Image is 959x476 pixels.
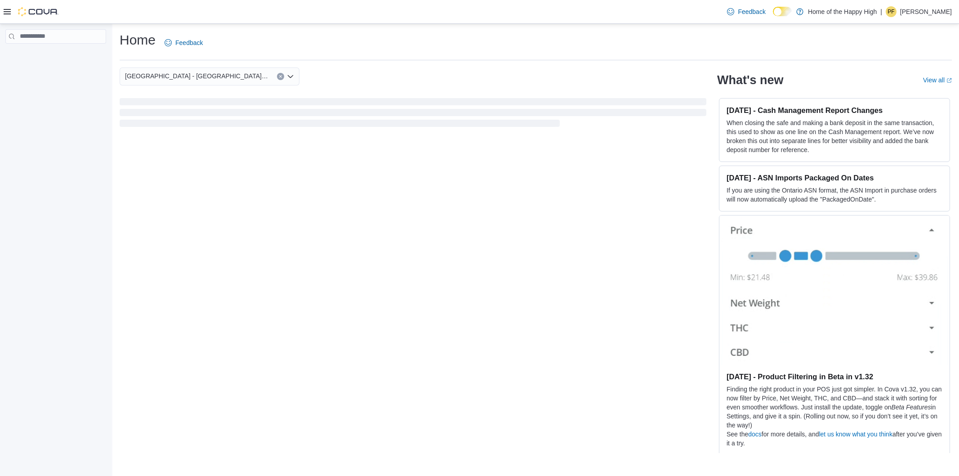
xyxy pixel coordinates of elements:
span: Feedback [175,38,203,47]
svg: External link [946,78,952,83]
p: [PERSON_NAME] [900,6,952,17]
a: docs [748,431,762,438]
em: Beta Features [892,404,931,411]
p: Home of the Happy High [808,6,877,17]
p: See the for more details, and after you’ve given it a try. [727,430,942,448]
a: View allExternal link [923,76,952,84]
a: let us know what you think [819,431,892,438]
h3: [DATE] - Product Filtering in Beta in v1.32 [727,372,942,381]
nav: Complex example [5,45,106,67]
span: Feedback [738,7,765,16]
span: [GEOGRAPHIC_DATA] - [GEOGRAPHIC_DATA] - Fire & Flower [125,71,268,81]
a: Feedback [723,3,769,21]
h3: [DATE] - ASN Imports Packaged On Dates [727,173,942,182]
button: Open list of options [287,73,294,80]
h2: What's new [717,73,783,87]
h3: [DATE] - Cash Management Report Changes [727,106,942,115]
h1: Home [120,31,156,49]
p: Finding the right product in your POS just got simpler. In Cova v1.32, you can now filter by Pric... [727,385,942,430]
a: Feedback [161,34,206,52]
span: Dark Mode [773,16,773,17]
p: If you are using the Ontario ASN format, the ASN Import in purchase orders will now automatically... [727,186,942,204]
p: When closing the safe and making a bank deposit in the same transaction, this used to show as one... [727,118,942,154]
span: PF [888,6,894,17]
span: Loading [120,100,706,129]
input: Dark Mode [773,7,792,16]
img: Cova [18,7,58,16]
div: Parker Frampton [886,6,897,17]
p: | [880,6,882,17]
button: Clear input [277,73,284,80]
